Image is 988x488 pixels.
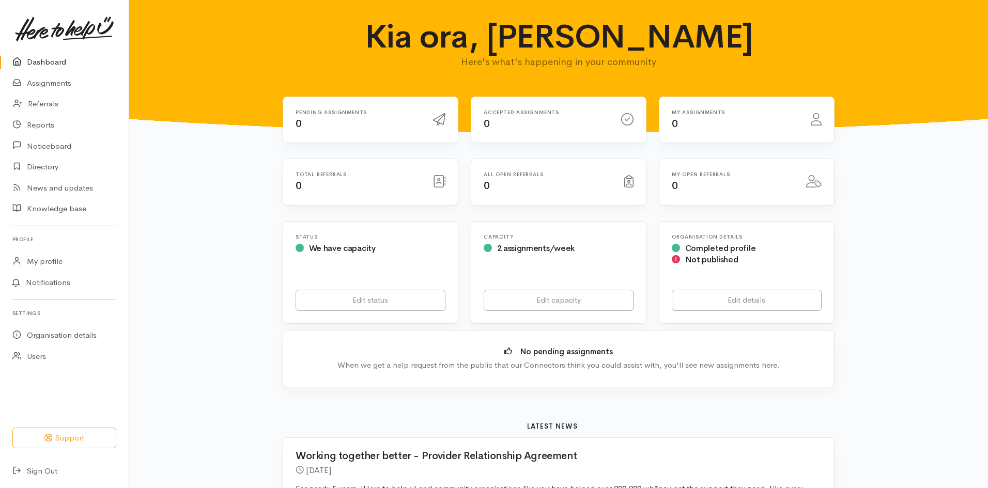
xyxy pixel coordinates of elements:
[357,55,761,69] p: Here's what's happening in your community
[12,306,116,320] h6: Settings
[685,254,738,265] span: Not published
[12,232,116,246] h6: Profile
[685,243,756,254] span: Completed profile
[484,179,490,192] span: 0
[296,234,445,240] h6: Status
[309,243,376,254] span: We have capacity
[296,109,421,115] h6: Pending assignments
[672,290,822,311] a: Edit details
[484,171,612,177] h6: All open referrals
[484,117,490,130] span: 0
[296,179,302,192] span: 0
[527,422,578,431] b: Latest news
[484,109,609,115] h6: Accepted assignments
[306,465,331,476] time: [DATE]
[672,109,798,115] h6: My assignments
[296,290,445,311] a: Edit status
[357,19,761,55] h1: Kia ora, [PERSON_NAME]
[484,234,634,240] h6: Capacity
[672,234,822,240] h6: Organisation Details
[484,290,634,311] a: Edit capacity
[520,347,613,356] b: No pending assignments
[299,359,819,371] div: When we get a help request from the public that our Connectors think you could assist with, you'l...
[296,117,302,130] span: 0
[672,179,678,192] span: 0
[672,117,678,130] span: 0
[497,243,575,254] span: 2 assignments/week
[296,171,421,177] h6: Total referrals
[672,171,794,177] h6: My open referrals
[12,428,116,449] button: Support
[296,450,809,462] h2: Working together better - Provider Relationship Agreement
